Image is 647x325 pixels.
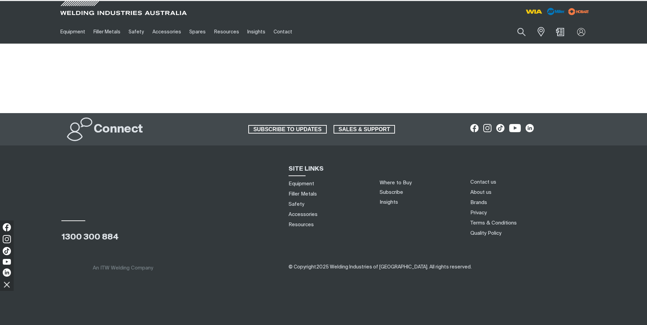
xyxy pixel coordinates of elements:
[185,20,210,44] a: Spares
[56,20,457,44] nav: Main
[1,279,13,290] img: hide socials
[468,177,599,238] nav: Footer
[56,20,89,44] a: Equipment
[3,259,11,265] img: YouTube
[501,24,533,40] input: Product name or item number...
[289,265,472,269] span: © Copyright 2025 Welding Industries of [GEOGRAPHIC_DATA] . All rights reserved.
[289,264,472,269] span: ​​​​​​​​​​​​​​​​​​ ​​​​​​
[470,199,487,206] a: Brands
[289,166,324,172] span: SITE LINKS
[286,179,371,230] nav: Sitemap
[470,219,517,227] a: Terms & Conditions
[124,20,148,44] a: Safety
[566,6,591,17] img: miller
[243,20,269,44] a: Insights
[289,221,314,228] a: Resources
[380,190,403,195] a: Subscribe
[269,20,296,44] a: Contact
[249,125,326,134] span: SUBSCRIBE TO UPDATES
[289,190,317,198] a: Filler Metals
[3,268,11,277] img: LinkedIn
[470,179,496,186] a: Contact us
[470,230,501,237] a: Quality Policy
[334,125,395,134] span: SALES & SUPPORT
[380,180,412,185] a: Where to Buy
[289,180,314,187] a: Equipment
[289,201,304,208] a: Safety
[555,28,565,36] a: Shopping cart ( product(s))
[94,122,143,137] h2: Connect
[210,20,243,44] a: Resources
[89,20,124,44] a: Filler Metals
[93,265,153,270] span: An ITW Welding Company
[470,209,487,216] a: Privacy
[148,20,185,44] a: Accessories
[3,247,11,255] img: TikTok
[334,125,395,134] a: SALES & SUPPORT
[510,24,533,40] button: Search products
[380,200,398,205] a: Insights
[248,125,327,134] a: SUBSCRIBE TO UPDATES
[470,189,491,196] a: About us
[3,235,11,243] img: Instagram
[3,223,11,231] img: Facebook
[61,233,119,241] a: 1300 300 884
[289,211,318,218] a: Accessories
